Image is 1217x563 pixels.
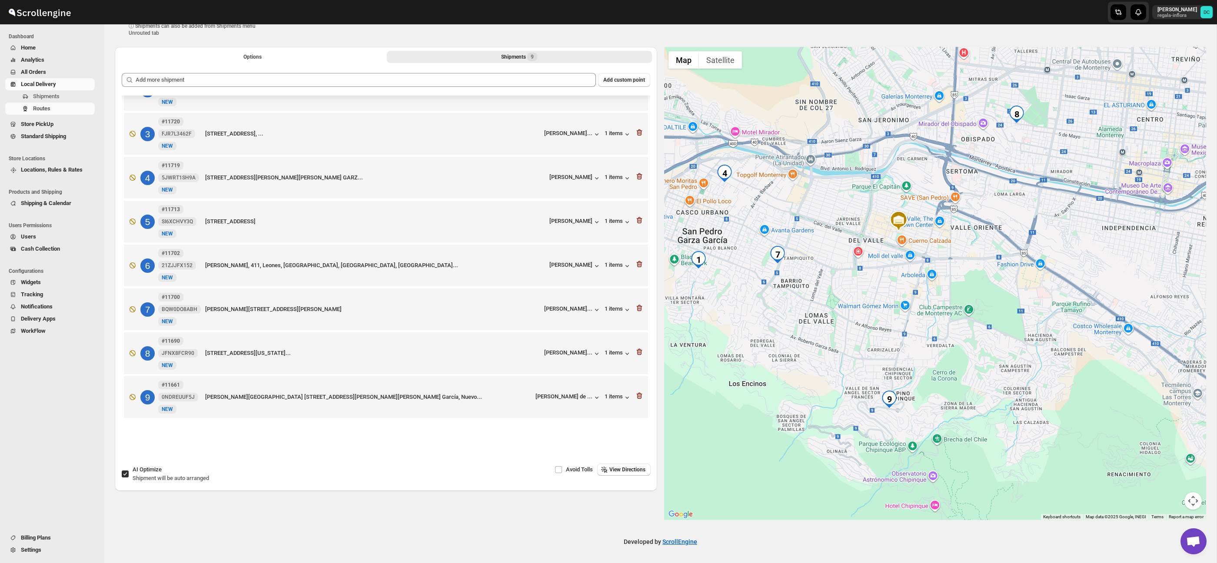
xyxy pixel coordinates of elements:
[605,218,632,226] button: 1 items
[140,215,155,229] div: 5
[162,174,196,181] span: 5JWRT1SH9A
[205,393,532,401] div: [PERSON_NAME][GEOGRAPHIC_DATA] [STREET_ADDRESS][PERSON_NAME][PERSON_NAME] García, Nuevo...
[1152,5,1214,19] button: User menu
[549,262,601,270] button: [PERSON_NAME]
[136,73,596,87] input: Add more shipment
[140,127,155,141] div: 3
[205,349,541,358] div: [STREET_ADDRESS][US_STATE]...
[9,33,98,40] span: Dashboard
[5,544,95,556] button: Settings
[205,305,541,314] div: [PERSON_NAME][STREET_ADDRESS][PERSON_NAME]
[21,291,43,298] span: Tracking
[1086,514,1146,519] span: Map data ©2025 Google, INEGI
[162,119,180,125] b: #11720
[1200,6,1213,18] span: DAVID CORONADO
[21,166,83,173] span: Locations, Rules & Rates
[605,262,632,270] button: 1 items
[5,325,95,337] button: WorkFlow
[531,53,534,60] span: 9
[120,51,385,63] button: All Route Options
[1151,514,1164,519] a: Terms (opens in new tab)
[1043,514,1081,520] button: Keyboard shortcuts
[205,261,546,270] div: [PERSON_NAME], 411, Leones, [GEOGRAPHIC_DATA], [GEOGRAPHIC_DATA], [GEOGRAPHIC_DATA]...
[5,164,95,176] button: Locations, Rules & Rates
[609,466,645,473] span: View Directions
[162,143,173,149] span: NEW
[662,538,697,545] a: ScrollEngine
[21,546,41,553] span: Settings
[5,276,95,288] button: Widgets
[1169,514,1204,519] a: Report a map error
[668,51,699,69] button: Show street map
[21,279,41,285] span: Widgets
[21,69,46,75] span: All Orders
[7,1,72,23] img: ScrollEngine
[1157,6,1197,13] p: [PERSON_NAME]
[5,66,95,78] button: All Orders
[133,475,209,481] span: Shipment will be auto arranged
[162,231,173,237] span: NEW
[21,534,51,541] span: Billing Plans
[716,165,733,182] div: 4
[666,509,695,520] img: Google
[1204,10,1210,15] text: DC
[5,231,95,243] button: Users
[605,349,632,358] button: 1 items
[162,250,180,256] b: #11702
[605,393,632,402] button: 1 items
[5,243,95,255] button: Cash Collection
[690,251,707,268] div: 1
[140,346,155,361] div: 8
[129,23,266,36] p: ⓘ Shipments can also be added from Shipments menu Unrouted tab
[33,105,50,112] span: Routes
[1180,528,1207,554] a: Open chat
[140,390,155,404] div: 9
[162,294,180,300] b: #11700
[387,51,652,63] button: Selected Shipments
[140,258,155,273] div: 6
[162,362,173,368] span: NEW
[162,350,194,357] span: JFNX8FCR90
[162,394,195,401] span: 0NDREUUF5J
[699,51,742,69] button: Show satellite imagery
[5,313,95,325] button: Delivery Apps
[243,53,262,60] span: Options
[605,174,632,182] button: 1 items
[21,81,56,87] span: Local Delivery
[162,306,197,313] span: BQW0DO8ABH
[9,222,98,229] span: Users Permissions
[5,197,95,209] button: Shipping & Calendar
[597,464,651,476] button: View Directions
[115,66,657,426] div: Selected Shipments
[605,305,632,314] button: 1 items
[21,233,36,240] span: Users
[162,218,193,225] span: SI6XCHVY3Q
[566,466,593,473] span: Avoid Tolls
[535,393,601,402] button: [PERSON_NAME] de ...
[21,200,71,206] span: Shipping & Calendar
[603,76,645,83] span: Add custom point
[162,382,180,388] b: #11661
[544,305,592,312] div: [PERSON_NAME]...
[162,99,173,105] span: NEW
[162,406,173,412] span: NEW
[549,218,601,226] button: [PERSON_NAME]
[162,187,173,193] span: NEW
[501,53,537,61] div: Shipments
[21,121,53,127] span: Store PickUp
[162,130,192,137] span: FJR7L3462F
[5,532,95,544] button: Billing Plans
[21,303,53,310] span: Notifications
[1184,492,1202,510] button: Map camera controls
[624,537,697,546] p: Developed by
[598,73,650,87] button: Add custom point
[605,130,632,139] button: 1 items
